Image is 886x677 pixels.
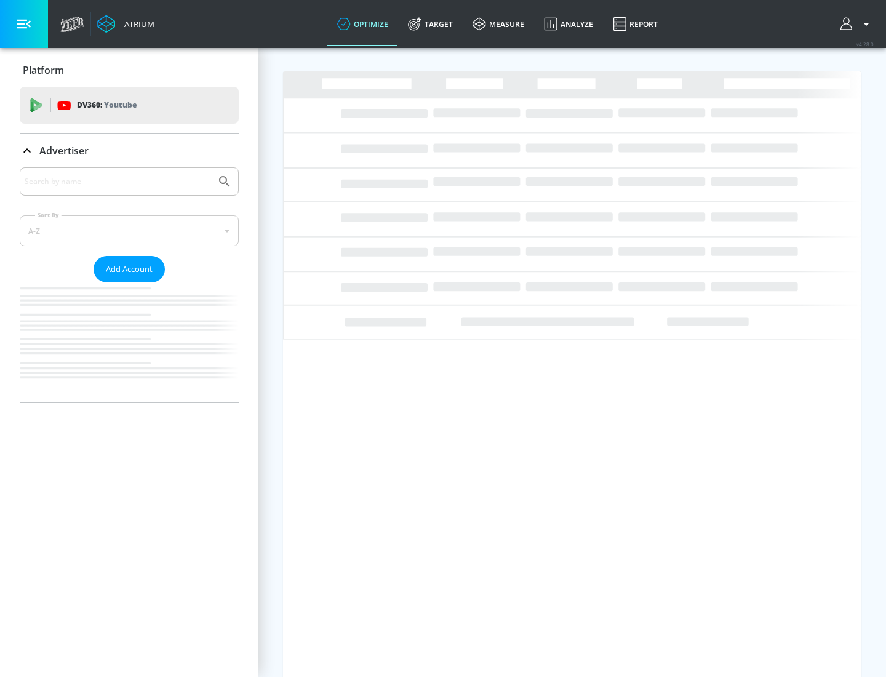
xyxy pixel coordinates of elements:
[534,2,603,46] a: Analyze
[35,211,62,219] label: Sort By
[20,87,239,124] div: DV360: Youtube
[119,18,154,30] div: Atrium
[398,2,463,46] a: Target
[39,144,89,158] p: Advertiser
[97,15,154,33] a: Atrium
[603,2,668,46] a: Report
[23,63,64,77] p: Platform
[20,282,239,402] nav: list of Advertiser
[327,2,398,46] a: optimize
[20,53,239,87] div: Platform
[25,174,211,190] input: Search by name
[77,98,137,112] p: DV360:
[20,167,239,402] div: Advertiser
[856,41,874,47] span: v 4.28.0
[20,134,239,168] div: Advertiser
[94,256,165,282] button: Add Account
[463,2,534,46] a: measure
[106,262,153,276] span: Add Account
[104,98,137,111] p: Youtube
[20,215,239,246] div: A-Z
